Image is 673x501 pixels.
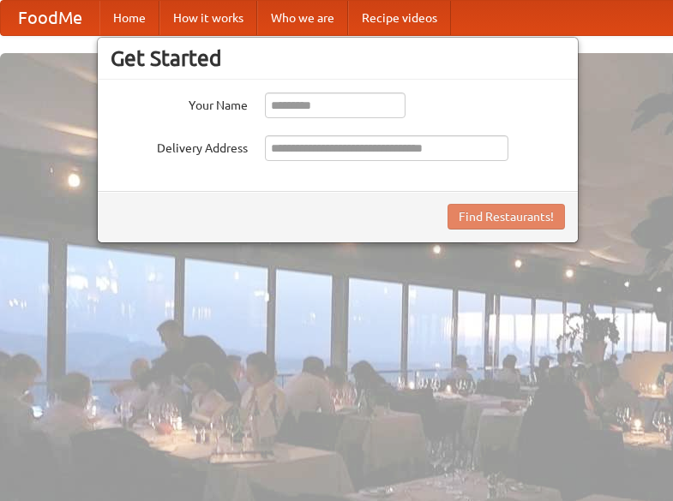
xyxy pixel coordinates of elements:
[1,1,99,35] a: FoodMe
[448,204,565,230] button: Find Restaurants!
[111,92,248,114] label: Your Name
[159,1,257,35] a: How it works
[348,1,451,35] a: Recipe videos
[111,135,248,157] label: Delivery Address
[99,1,159,35] a: Home
[257,1,348,35] a: Who we are
[111,45,565,71] h3: Get Started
